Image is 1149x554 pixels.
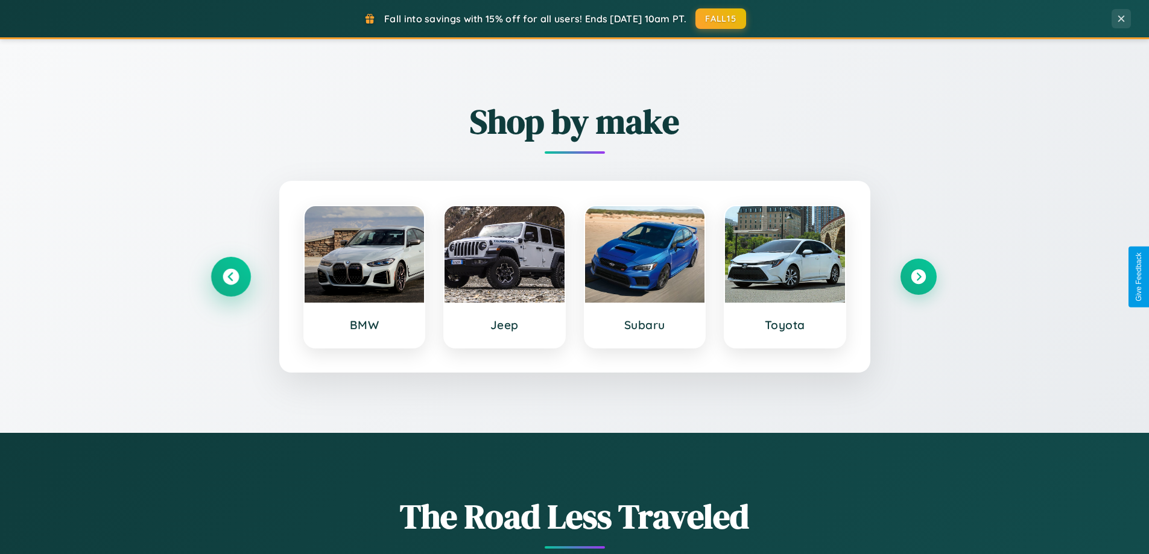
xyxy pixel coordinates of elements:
div: Give Feedback [1135,253,1143,301]
h1: The Road Less Traveled [213,493,937,540]
h3: Subaru [597,318,693,332]
span: Fall into savings with 15% off for all users! Ends [DATE] 10am PT. [384,13,686,25]
h3: Jeep [457,318,552,332]
h2: Shop by make [213,98,937,145]
button: FALL15 [695,8,746,29]
h3: BMW [317,318,413,332]
h3: Toyota [737,318,833,332]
